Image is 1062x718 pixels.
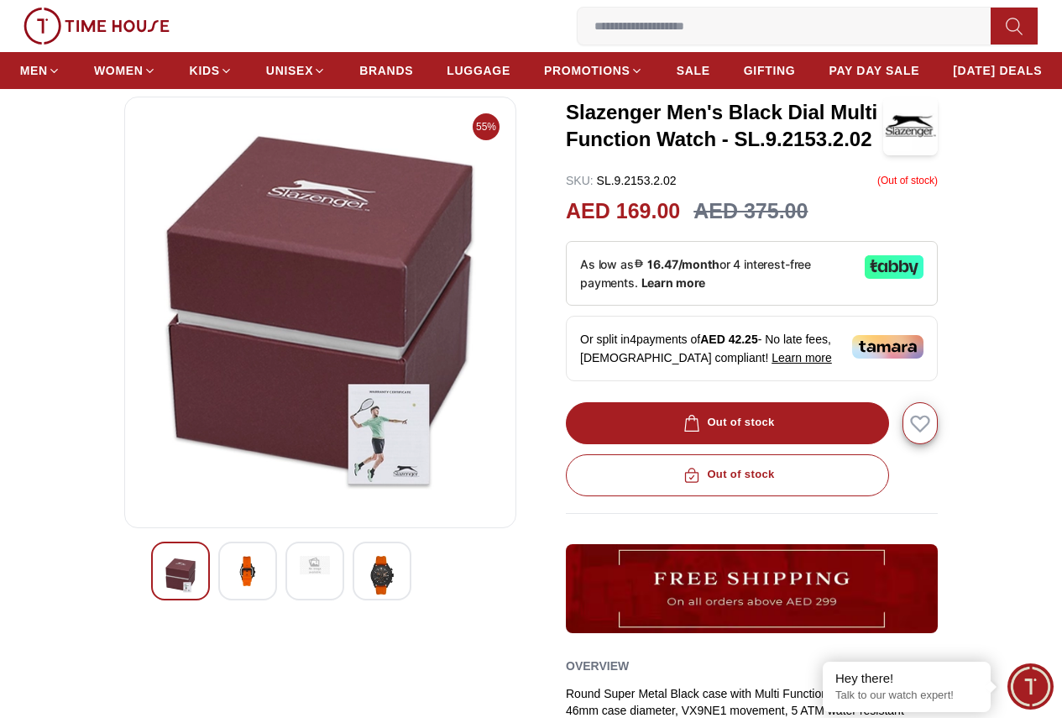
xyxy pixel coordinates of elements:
[700,333,757,346] span: AED 42.25
[877,172,938,189] p: ( Out of stock )
[852,335,923,359] img: Tamara
[139,111,502,514] img: Slazenger Men's Black Dial Multi Function Watch - SL.9.2153.2.02
[883,97,938,155] img: Slazenger Men's Black Dial Multi Function Watch - SL.9.2153.2.02
[447,55,510,86] a: LUGGAGE
[566,544,938,633] img: ...
[693,196,808,228] h3: AED 375.00
[566,196,680,228] h2: AED 169.00
[566,172,677,189] p: SL.9.2153.2.02
[190,55,233,86] a: KIDS
[566,99,883,153] h3: Slazenger Men's Black Dial Multi Function Watch - SL.9.2153.2.02
[359,55,413,86] a: BRANDS
[359,62,413,79] span: BRANDS
[20,55,60,86] a: MEN
[953,62,1042,79] span: [DATE] DEALS
[190,62,220,79] span: KIDS
[835,670,978,687] div: Hey there!
[1007,663,1054,710] div: Chat Widget
[566,174,594,187] span: SKU :
[829,62,919,79] span: PAY DAY SALE
[953,55,1042,86] a: [DATE] DEALS
[165,556,196,595] img: Slazenger Men's Black Dial Multi Function Watch - SL.9.2153.2.02
[772,351,832,364] span: Learn more
[266,55,326,86] a: UNISEX
[544,55,643,86] a: PROMOTIONS
[94,62,144,79] span: WOMEN
[677,62,710,79] span: SALE
[829,55,919,86] a: PAY DAY SALE
[94,55,156,86] a: WOMEN
[266,62,313,79] span: UNISEX
[835,689,978,703] p: Talk to our watch expert!
[744,55,796,86] a: GIFTING
[300,556,330,574] img: Slazenger Men's Black Dial Multi Function Watch - SL.9.2153.2.02
[566,653,629,679] h2: Overview
[744,62,796,79] span: GIFTING
[367,556,397,595] img: Slazenger Men's Black Dial Multi Function Watch - SL.9.2153.2.02
[20,62,48,79] span: MEN
[566,316,938,381] div: Or split in 4 payments of - No late fees, [DEMOGRAPHIC_DATA] compliant!
[677,55,710,86] a: SALE
[233,556,263,586] img: Slazenger Men's Black Dial Multi Function Watch - SL.9.2153.2.02
[447,62,510,79] span: LUGGAGE
[473,113,500,140] span: 55%
[544,62,630,79] span: PROMOTIONS
[24,8,170,45] img: ...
